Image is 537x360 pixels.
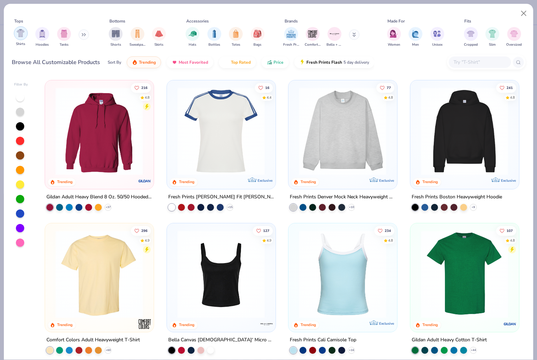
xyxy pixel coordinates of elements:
img: trending.gif [132,60,137,65]
button: Close [517,7,530,20]
button: filter button [129,27,145,47]
div: Accessories [186,18,209,24]
img: 77058d13-6681-46a4-a602-40ee85a356b7 [268,87,363,175]
span: + 10 [349,205,354,209]
span: Bottles [208,42,220,47]
button: Price [261,56,289,68]
div: 4.8 [388,95,393,100]
button: Like [376,83,394,92]
span: 107 [507,229,513,232]
button: filter button [506,27,522,47]
div: 4.9 [145,238,150,243]
img: Bottles Image [211,30,218,38]
img: db319196-8705-402d-8b46-62aaa07ed94f [417,230,512,318]
img: 80dc4ece-0e65-4f15-94a6-2a872a258fbd [268,230,363,318]
div: Gildan Adult Heavy Blend 8 Oz. 50/50 Hooded Sweatshirt [46,192,152,201]
img: 01756b78-01f6-4cc6-8d8a-3c30c1a0c8ac [52,87,146,175]
div: filter for Women [387,27,401,47]
div: Bella Canvas [DEMOGRAPHIC_DATA]' Micro Ribbed Scoop Tank [168,335,274,344]
div: filter for Shorts [109,27,123,47]
button: Top Rated [219,56,256,68]
span: 241 [507,86,513,89]
span: + 9 [472,205,475,209]
span: + 15 [227,205,232,209]
img: Gildan logo [138,174,152,188]
img: Comfort Colors Image [307,29,318,39]
img: flash.gif [299,60,305,65]
span: Exclusive [379,178,394,182]
button: Like [496,226,516,235]
div: 4.8 [510,95,515,100]
button: filter button [35,27,49,47]
div: 4.8 [510,238,515,243]
div: Fresh Prints Boston Heavyweight Hoodie [412,192,502,201]
div: 4.8 [145,95,150,100]
button: filter button [109,27,123,47]
button: Like [374,226,394,235]
img: 029b8af0-80e6-406f-9fdc-fdf898547912 [52,230,146,318]
img: 91acfc32-fd48-4d6b-bdad-a4c1a30ac3fc [417,87,512,175]
div: filter for Cropped [464,27,478,47]
div: filter for Hoodies [35,27,49,47]
span: Totes [232,42,240,47]
div: Filter By [14,82,28,87]
span: + 60 [106,348,111,352]
div: 4.9 [267,238,271,243]
div: Fresh Prints Denver Mock Neck Heavyweight Sweatshirt [290,192,396,201]
div: filter for Unisex [430,27,444,47]
span: Hats [189,42,196,47]
button: filter button [283,27,299,47]
span: Fresh Prints [283,42,299,47]
div: filter for Sweatpants [129,27,145,47]
span: 5 day delivery [343,58,369,66]
button: Fresh Prints Flash5 day delivery [294,56,374,68]
span: 216 [141,86,147,89]
img: Tanks Image [60,30,68,38]
span: 234 [385,229,391,232]
span: Bags [253,42,261,47]
button: filter button [251,27,265,47]
img: Sweatpants Image [134,30,141,38]
img: Hats Image [189,30,197,38]
div: filter for Hats [186,27,199,47]
img: f5d85501-0dbb-4ee4-b115-c08fa3845d83 [295,87,390,175]
img: 8af284bf-0d00-45ea-9003-ce4b9a3194ad [174,230,268,318]
span: Fresh Prints Flash [306,60,342,65]
button: filter button [229,27,243,47]
div: filter for Totes [229,27,243,47]
span: Hoodies [36,42,49,47]
span: Top Rated [231,60,251,65]
button: filter button [14,27,28,47]
img: a25d9891-da96-49f3-a35e-76288174bf3a [295,230,390,318]
img: Fresh Prints Image [286,29,296,39]
span: Skirts [154,42,163,47]
img: most_fav.gif [172,60,177,65]
img: Hoodies Image [38,30,46,38]
span: + 37 [106,205,111,209]
img: Totes Image [232,30,240,38]
button: Like [255,83,273,92]
button: filter button [409,27,422,47]
img: Shorts Image [112,30,120,38]
button: filter button [186,27,199,47]
div: filter for Oversized [506,27,522,47]
span: + 16 [349,348,354,352]
img: Comfort Colors logo [138,317,152,331]
span: Oversized [506,42,522,47]
button: Like [253,226,273,235]
div: Fits [464,18,471,24]
span: Exclusive [257,178,272,182]
img: e5540c4d-e74a-4e58-9a52-192fe86bec9f [174,87,268,175]
button: filter button [57,27,71,47]
div: 4.4 [267,95,271,100]
img: Men Image [412,30,419,38]
span: Women [388,42,400,47]
img: Bella + Canvas logo [259,317,273,331]
button: filter button [326,27,342,47]
img: TopRated.gif [224,60,230,65]
button: filter button [430,27,444,47]
div: Comfort Colors Adult Heavyweight T-Shirt [46,335,140,344]
div: filter for Men [409,27,422,47]
div: Tops [14,18,23,24]
img: Gildan logo [503,317,517,331]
